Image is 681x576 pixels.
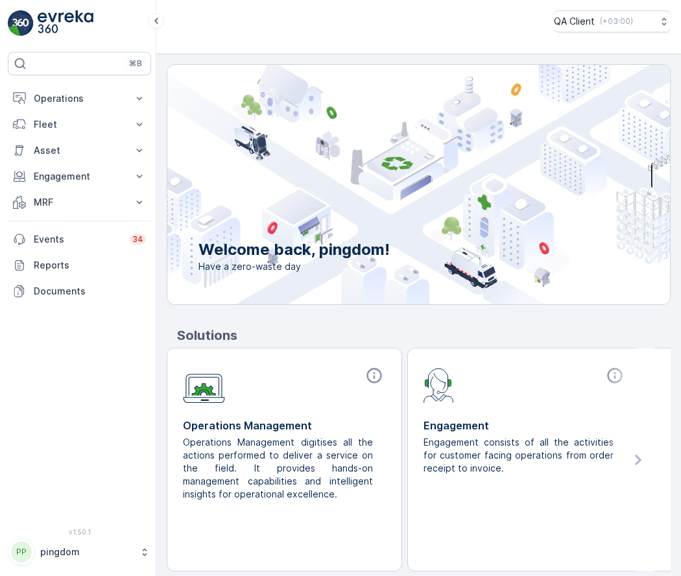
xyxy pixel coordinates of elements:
p: Operations Management digitises all the actions performed to deliver a service on the field. It p... [183,436,376,501]
p: Asset [34,144,125,157]
span: v 1.50.1 [8,528,151,536]
button: Operations [8,86,151,112]
p: 34 [132,234,143,245]
img: module-icon [424,366,454,403]
p: ( +03:00 ) [600,16,633,27]
p: ⌘B [129,58,142,69]
p: Engagement [34,170,125,183]
p: Fleet [34,118,125,131]
p: QA Client [554,15,595,28]
button: PPpingdom [8,538,151,566]
a: Events34 [8,226,151,252]
img: city illustration [109,65,670,304]
p: Operations Management [183,418,386,433]
button: Asset [8,138,151,163]
a: Documents [8,278,151,304]
p: Engagement consists of all the activities for customer facing operations from order receipt to in... [424,436,616,475]
p: Reports [34,259,146,272]
p: Events [34,233,122,246]
p: pingdom [40,546,133,558]
p: Documents [34,285,146,298]
p: Solutions [177,326,671,345]
p: MRF [34,196,125,209]
div: PP [11,542,32,562]
button: Engagement [8,163,151,189]
p: Operations [34,92,125,105]
img: logo_light-DOdMpM7g.png [38,10,93,36]
a: Reports [8,252,151,278]
button: Fleet [8,112,151,138]
img: module-icon [183,366,225,403]
img: logo [8,10,34,36]
button: QA Client(+03:00) [554,10,671,32]
p: Engagement [424,418,627,433]
span: Have a zero-waste day [198,260,390,273]
p: Welcome back, pingdom! [198,239,390,260]
button: MRF [8,189,151,215]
